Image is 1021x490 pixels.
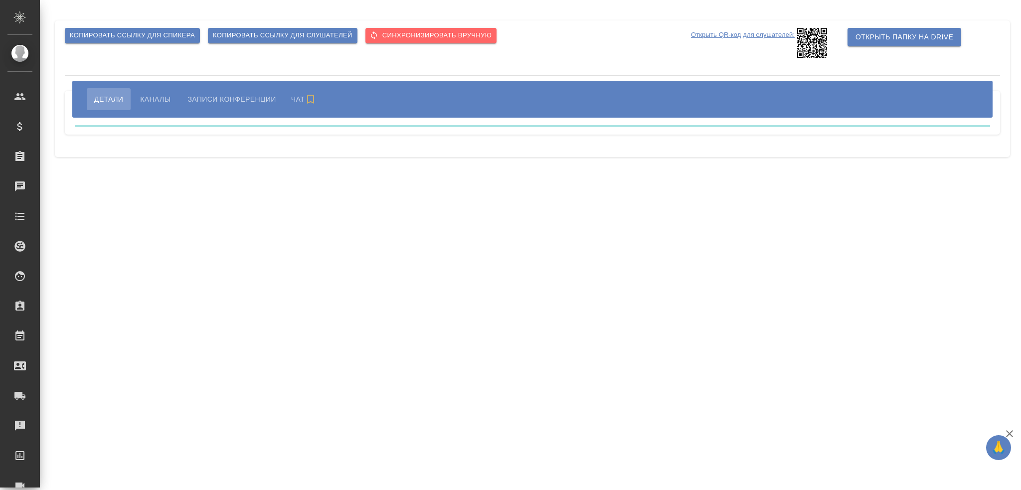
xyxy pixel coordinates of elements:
span: Записи конференции [187,93,276,105]
span: Каналы [140,93,170,105]
span: Копировать ссылку для спикера [70,30,195,41]
button: Cинхронизировать вручную [365,28,497,43]
span: Чат [291,93,319,105]
button: 🙏 [986,435,1011,460]
button: Копировать ссылку для спикера [65,28,200,43]
svg: Подписаться [305,93,317,105]
p: Открыть QR-код для слушателей: [691,28,795,58]
button: Открыть папку на Drive [848,28,961,46]
span: Копировать ссылку для слушателей [213,30,352,41]
span: Открыть папку на Drive [855,31,953,43]
span: Cинхронизировать вручную [370,30,492,41]
span: Детали [94,93,123,105]
span: 🙏 [990,437,1007,458]
button: Копировать ссылку для слушателей [208,28,357,43]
